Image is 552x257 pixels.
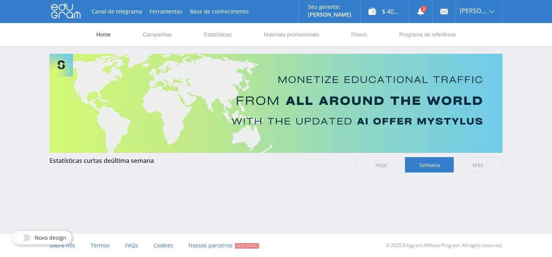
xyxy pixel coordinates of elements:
[235,243,259,249] span: Desconto
[142,23,173,46] a: Campanhas
[263,23,320,46] a: Materiais promocionais
[125,242,138,249] span: FAQs
[405,157,454,172] span: Semana
[50,234,75,257] a: Sobre nós
[125,234,138,257] a: FAQs
[35,235,66,241] span: Novo design
[91,242,110,249] span: Termos
[188,234,259,257] a: Nossos parceiros Desconto
[111,156,154,165] span: última semana
[203,23,233,46] a: Estatísticas
[308,12,351,18] p: [PERSON_NAME]
[460,8,487,14] span: [PERSON_NAME].moretti86
[398,23,456,46] a: Programa de referência
[350,23,368,46] a: Fluxos
[154,234,173,257] a: Cookies
[50,54,502,153] img: Banner
[188,242,233,249] span: Nossos parceiros
[50,157,349,164] div: Estatísticas curtas de
[357,157,405,172] span: Hoje
[154,242,173,249] span: Cookies
[454,157,502,172] span: Mês
[91,234,110,257] a: Termos
[96,23,111,46] a: Home
[280,234,502,257] div: © 2025 Edugram Affiliate Program. All rights reserved.
[50,242,75,249] span: Sobre nós
[308,4,351,10] p: Seu gerente:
